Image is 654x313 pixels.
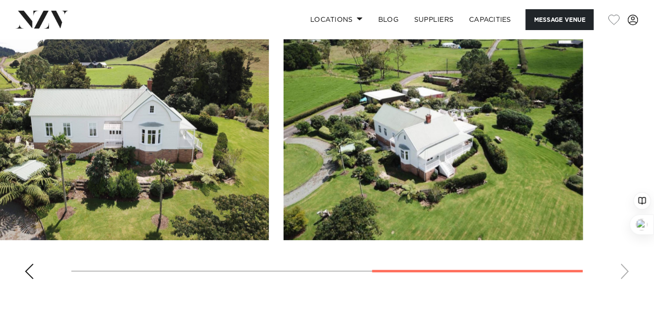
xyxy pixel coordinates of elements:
[16,11,68,28] img: nzv-logo.png
[370,9,406,30] a: BLOG
[406,9,461,30] a: SUPPLIERS
[526,9,594,30] button: Message Venue
[302,9,370,30] a: Locations
[284,20,583,240] swiper-slide: 4 / 4
[462,9,520,30] a: Capacities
